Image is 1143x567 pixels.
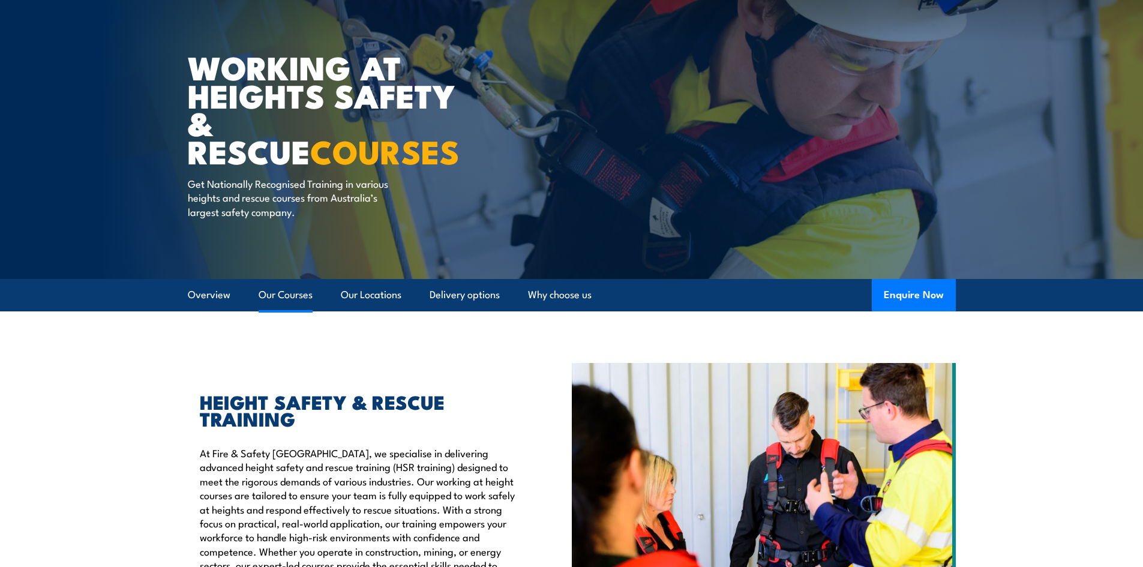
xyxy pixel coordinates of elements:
a: Delivery options [430,279,500,311]
h2: HEIGHT SAFETY & RESCUE TRAINING [200,393,517,427]
h1: WORKING AT HEIGHTS SAFETY & RESCUE [188,53,484,165]
button: Enquire Now [872,279,956,311]
a: Why choose us [528,279,592,311]
p: Get Nationally Recognised Training in various heights and rescue courses from Australia’s largest... [188,176,407,218]
strong: COURSES [310,125,460,175]
a: Our Locations [341,279,401,311]
a: Our Courses [259,279,313,311]
a: Overview [188,279,230,311]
